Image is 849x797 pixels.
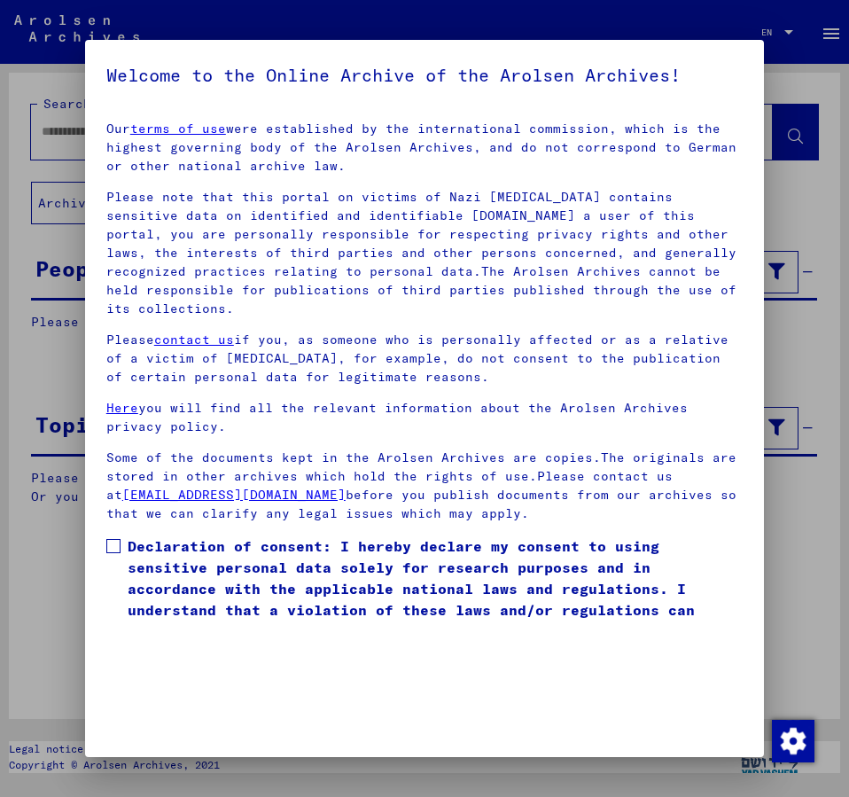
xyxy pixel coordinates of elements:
p: Some of the documents kept in the Arolsen Archives are copies.The originals are stored in other a... [106,449,743,523]
a: [EMAIL_ADDRESS][DOMAIN_NAME] [122,487,346,503]
div: Change consent [771,719,814,762]
p: Our were established by the international commission, which is the highest governing body of the ... [106,120,743,176]
p: Please note that this portal on victims of Nazi [MEDICAL_DATA] contains sensitive data on identif... [106,188,743,318]
h5: Welcome to the Online Archive of the Arolsen Archives! [106,61,743,90]
p: you will find all the relevant information about the Arolsen Archives privacy policy. [106,399,743,436]
img: Change consent [772,720,814,762]
a: contact us [154,332,234,348]
span: Declaration of consent: I hereby declare my consent to using sensitive personal data solely for r... [128,535,743,642]
a: terms of use [130,121,226,137]
p: Please if you, as someone who is personally affected or as a relative of a victim of [MEDICAL_DAT... [106,331,743,387]
a: Here [106,400,138,416]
